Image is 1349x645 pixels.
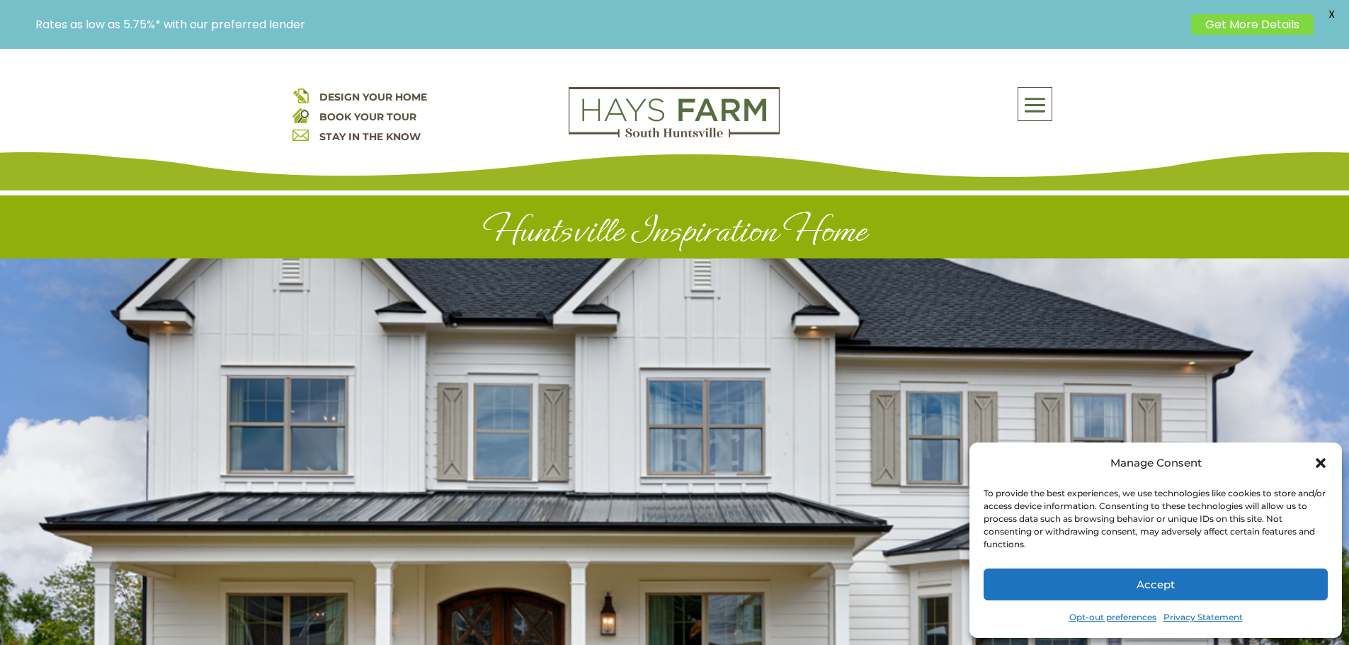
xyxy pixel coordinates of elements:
[1110,453,1202,473] div: Manage Consent
[1321,4,1342,25] span: X
[984,569,1328,600] button: Accept
[292,210,1057,258] h1: Huntsville Inspiration Home
[1191,14,1314,35] a: Get More Details
[1163,607,1243,627] a: Privacy Statement
[319,91,427,103] a: DESIGN YOUR HOME
[319,110,416,123] a: BOOK YOUR TOUR
[35,18,1184,31] p: Rates as low as 5.75%* with our preferred lender
[1069,607,1156,627] a: Opt-out preferences
[292,107,309,123] img: book your home tour
[319,130,421,143] a: STAY IN THE KNOW
[569,87,780,138] img: Logo
[984,487,1326,551] div: To provide the best experiences, we use technologies like cookies to store and/or access device i...
[1314,456,1328,470] div: Close dialog
[569,128,780,141] a: hays farm homes huntsville development
[292,87,309,103] img: design your home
